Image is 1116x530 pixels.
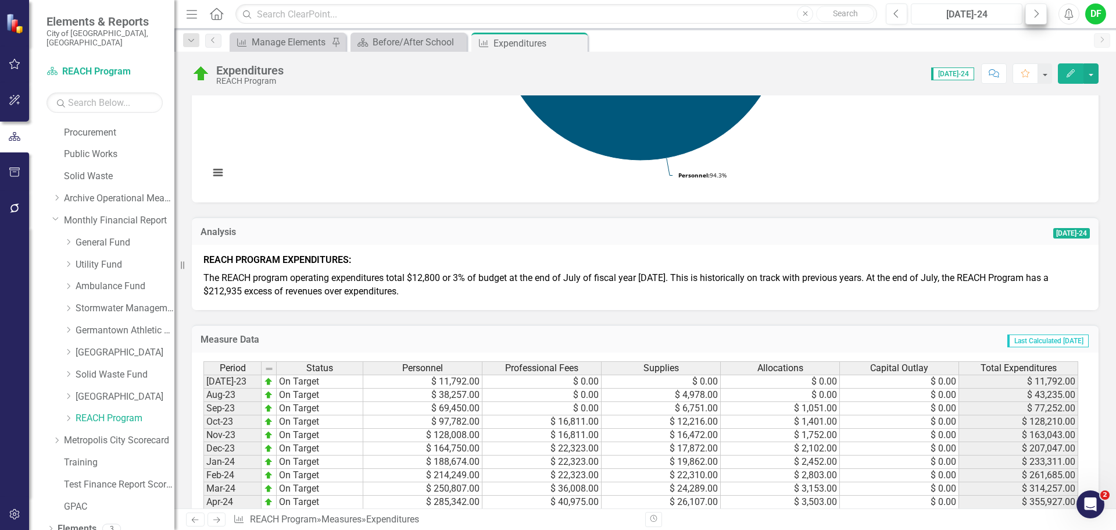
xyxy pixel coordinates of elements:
[46,93,163,113] input: Search Below...
[959,496,1078,509] td: $ 355,927.00
[363,415,482,429] td: $ 97,782.00
[252,35,328,49] div: Manage Elements
[959,415,1078,429] td: $ 128,210.00
[482,469,602,482] td: $ 22,323.00
[64,434,174,447] a: Metropolis City Scorecard
[277,402,363,415] td: On Target
[235,4,877,24] input: Search ClearPoint...
[602,415,721,429] td: $ 12,216.00
[46,15,163,29] span: Elements & Reports
[482,482,602,496] td: $ 36,008.00
[959,429,1078,442] td: $ 163,043.00
[363,482,482,496] td: $ 250,807.00
[277,482,363,496] td: On Target
[76,280,174,293] a: Ambulance Fund
[721,429,840,442] td: $ 1,752.00
[757,363,803,374] span: Allocations
[816,6,874,22] button: Search
[264,364,274,374] img: 8DAGhfEEPCf229AAAAAElFTkSuQmCC
[721,415,840,429] td: $ 1,401.00
[203,442,262,456] td: Dec-23
[353,35,464,49] a: Before/After School
[203,456,262,469] td: Jan-24
[233,35,328,49] a: Manage Elements
[264,497,273,507] img: zOikAAAAAElFTkSuQmCC
[602,456,721,469] td: $ 19,862.00
[46,65,163,79] a: REACH Program
[76,302,174,315] a: Stormwater Management Fund
[203,272,1049,297] span: The REACH program operating expenditures total $12,800 or 3% of budget at the end of July of fisc...
[46,29,163,48] small: City of [GEOGRAPHIC_DATA], [GEOGRAPHIC_DATA]
[840,375,959,389] td: $ 0.00
[216,77,284,86] div: REACH Program
[643,363,679,374] span: Supplies
[602,482,721,496] td: $ 24,289.00
[1085,3,1106,24] button: DF
[959,375,1078,389] td: $ 11,792.00
[505,363,578,374] span: Professional Fees
[203,402,262,415] td: Sep-23
[264,457,273,467] img: zOikAAAAAElFTkSuQmCC
[203,389,262,402] td: Aug-23
[264,404,273,413] img: zOikAAAAAElFTkSuQmCC
[721,456,840,469] td: $ 2,452.00
[277,429,363,442] td: On Target
[321,514,362,525] a: Measures
[482,429,602,442] td: $ 16,811.00
[277,389,363,402] td: On Target
[201,335,570,345] h3: Measure Data
[911,3,1022,24] button: [DATE]-24
[76,324,174,337] a: Germantown Athletic Club
[959,456,1078,469] td: $ 233,311.00
[602,496,721,509] td: $ 26,107.00
[840,389,959,402] td: $ 0.00
[277,375,363,389] td: On Target
[678,171,727,179] text: 94.3%
[64,500,174,514] a: GPAC
[366,514,419,525] div: Expenditures
[76,236,174,250] a: General Fund
[201,227,639,237] h3: Analysis
[840,442,959,456] td: $ 0.00
[602,429,721,442] td: $ 16,472.00
[264,377,273,386] img: zOikAAAAAElFTkSuQmCC
[482,402,602,415] td: $ 0.00
[602,375,721,389] td: $ 0.00
[363,469,482,482] td: $ 214,249.00
[840,415,959,429] td: $ 0.00
[493,36,585,51] div: Expenditures
[721,375,840,389] td: $ 0.00
[76,258,174,272] a: Utility Fund
[264,444,273,453] img: zOikAAAAAElFTkSuQmCC
[1007,335,1089,347] span: Last Calculated [DATE]
[64,478,174,492] a: Test Finance Report Scorecard
[602,442,721,456] td: $ 17,872.00
[602,469,721,482] td: $ 22,310.00
[203,496,262,509] td: Apr-24
[264,471,273,480] img: zOikAAAAAElFTkSuQmCC
[76,412,174,425] a: REACH Program
[76,346,174,360] a: [GEOGRAPHIC_DATA]
[203,375,262,389] td: [DATE]-23
[233,513,636,527] div: » »
[64,170,174,183] a: Solid Waste
[1053,228,1090,239] span: [DATE]-24
[203,469,262,482] td: Feb-24
[64,192,174,205] a: Archive Operational Measures
[264,417,273,426] img: zOikAAAAAElFTkSuQmCC
[76,368,174,382] a: Solid Waste Fund
[959,402,1078,415] td: $ 77,252.00
[277,415,363,429] td: On Target
[840,482,959,496] td: $ 0.00
[64,148,174,161] a: Public Works
[363,496,482,509] td: $ 285,342.00
[482,456,602,469] td: $ 22,323.00
[959,482,1078,496] td: $ 314,257.00
[277,496,363,509] td: On Target
[264,484,273,493] img: zOikAAAAAElFTkSuQmCC
[363,442,482,456] td: $ 164,750.00
[76,390,174,404] a: [GEOGRAPHIC_DATA]
[833,9,858,18] span: Search
[277,456,363,469] td: On Target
